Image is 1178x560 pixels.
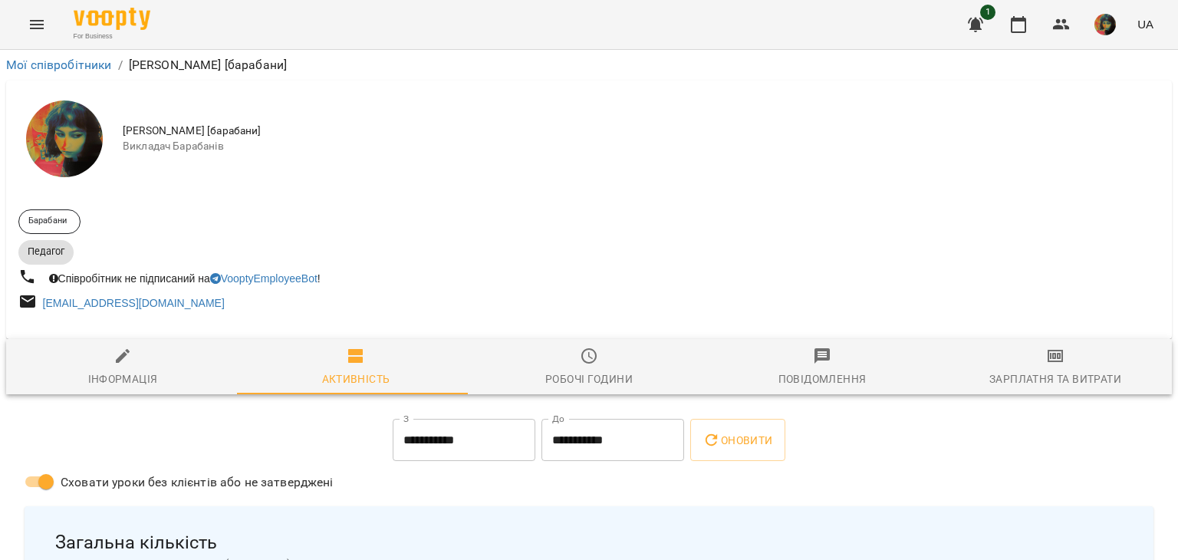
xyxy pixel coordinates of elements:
img: Настя Поганка [барабани] [26,100,103,177]
a: VooptyEmployeeBot [210,272,318,285]
img: Voopty Logo [74,8,150,30]
p: [PERSON_NAME] [барабани] [129,56,288,74]
p: Барабани [28,215,67,228]
span: Викладач Барабанів [123,139,1160,154]
div: Зарплатня та Витрати [989,370,1121,388]
div: Активність [322,370,390,388]
a: [EMAIL_ADDRESS][DOMAIN_NAME] [43,297,225,309]
span: Оновити [703,431,772,450]
div: Співробітник не підписаний на ! [46,268,324,289]
span: For Business [74,31,150,41]
div: Робочі години [545,370,633,388]
span: 1 [980,5,995,20]
button: Menu [18,6,55,43]
button: Оновити [690,419,785,462]
button: UA [1131,10,1160,38]
li: / [118,56,123,74]
div: Інформація [88,370,158,388]
a: Мої співробітники [6,58,112,72]
span: UA [1137,16,1153,32]
span: [PERSON_NAME] [барабани] [123,124,1160,139]
nav: breadcrumb [6,56,1172,74]
span: Сховати уроки без клієнтів або не затверджені [61,473,334,492]
img: e1515dc0b6da1a5213c5e0a7c51d7b6d.jpg [1094,14,1116,35]
span: Загальна кількість [55,531,1123,555]
div: Повідомлення [778,370,867,388]
span: Педагог [18,245,74,259]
